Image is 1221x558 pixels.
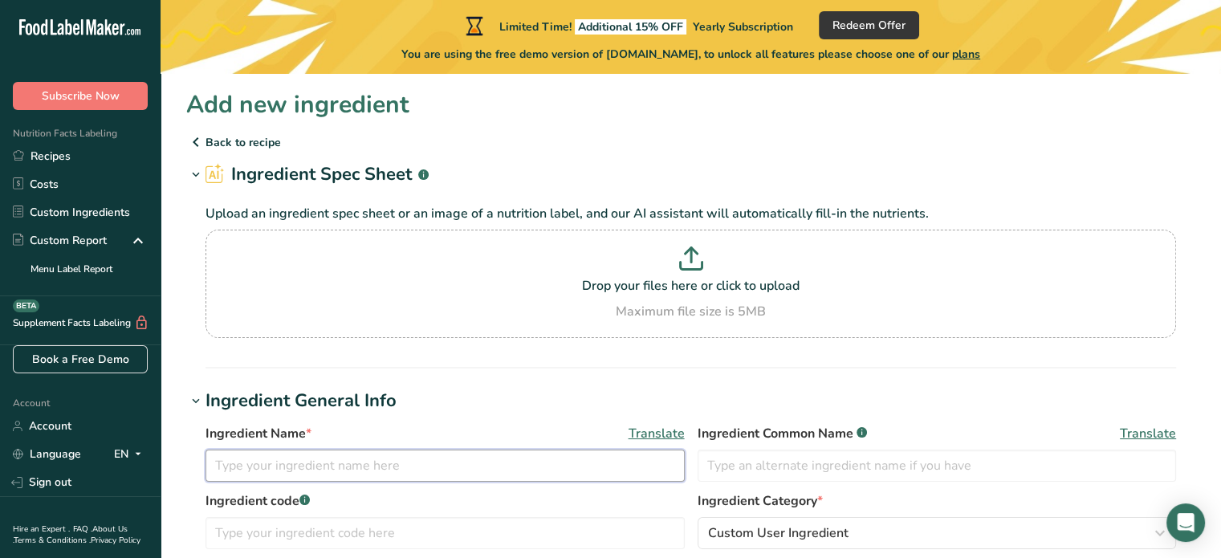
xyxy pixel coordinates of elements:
button: Subscribe Now [13,82,148,110]
div: Limited Time! [462,16,793,35]
p: Upload an ingredient spec sheet or an image of a nutrition label, and our AI assistant will autom... [206,204,1176,223]
label: Ingredient code [206,491,685,511]
span: Additional 15% OFF [575,19,686,35]
a: Privacy Policy [91,535,140,546]
span: Ingredient Common Name [698,424,867,443]
div: Ingredient General Info [206,388,397,414]
span: plans [952,47,980,62]
span: Custom User Ingredient [708,523,849,543]
span: Redeem Offer [832,17,906,34]
div: Maximum file size is 5MB [210,302,1172,321]
span: Translate [629,424,685,443]
div: Custom Report [13,232,107,249]
a: FAQ . [73,523,92,535]
span: You are using the free demo version of [DOMAIN_NAME], to unlock all features please choose one of... [401,46,980,63]
button: Redeem Offer [819,11,919,39]
a: Language [13,440,81,468]
input: Type your ingredient code here [206,517,685,549]
p: Drop your files here or click to upload [210,276,1172,295]
p: Back to recipe [186,132,1195,152]
div: EN [114,445,148,464]
label: Ingredient Category [698,491,1177,511]
input: Type an alternate ingredient name if you have [698,450,1177,482]
a: About Us . [13,523,128,546]
span: Translate [1120,424,1176,443]
div: Open Intercom Messenger [1166,503,1205,542]
a: Hire an Expert . [13,523,70,535]
span: Subscribe Now [42,88,120,104]
a: Book a Free Demo [13,345,148,373]
span: Ingredient Name [206,424,311,443]
input: Type your ingredient name here [206,450,685,482]
span: Yearly Subscription [693,19,793,35]
h2: Ingredient Spec Sheet [206,161,429,188]
a: Terms & Conditions . [14,535,91,546]
div: BETA [13,299,39,312]
h1: Add new ingredient [186,87,409,123]
button: Custom User Ingredient [698,517,1177,549]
